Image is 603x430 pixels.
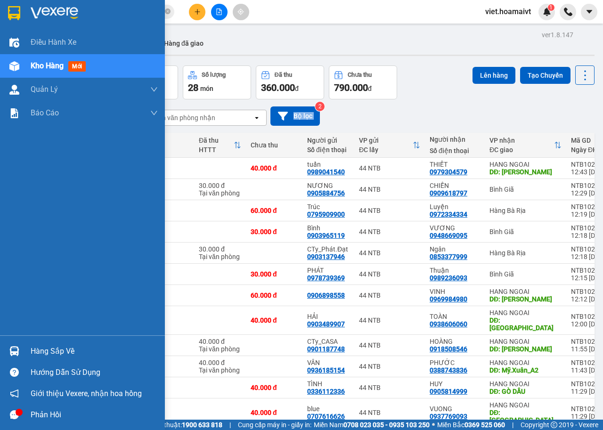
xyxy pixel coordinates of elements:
div: Phản hồi [31,408,158,422]
div: 0388743836 [430,366,467,374]
div: CTy_CASA [307,338,350,345]
div: NƯƠNG [307,182,350,189]
div: PHƯỚC [430,359,480,366]
img: icon-new-feature [543,8,551,16]
div: ver 1.8.147 [542,30,573,40]
div: 0978739369 [307,274,345,282]
img: warehouse-icon [9,346,19,356]
span: down [150,109,158,117]
div: 44 NTB [359,409,420,416]
span: Kho hàng [31,61,64,70]
button: Hàng đã giao [156,32,211,55]
img: solution-icon [9,108,19,118]
div: 0336112336 [8,31,74,44]
span: mới [68,61,86,72]
div: 0972334334 [430,211,467,218]
div: 0707616626 [307,413,345,420]
span: file-add [216,8,222,15]
span: 1 [549,4,553,11]
strong: 0369 525 060 [464,421,505,429]
span: DĐ: [81,60,94,70]
div: 0909618797 [430,189,467,197]
button: aim [233,4,249,20]
div: CTy_Phát.Đạt [307,245,350,253]
div: HOÀNG [430,338,480,345]
div: Bình Giã [489,270,562,278]
div: 0969984980 [430,295,467,303]
div: 40.000 đ [251,409,298,416]
span: | [229,420,231,430]
div: 44 NTB [359,164,420,172]
div: DĐ: TRẦN LONG [489,295,562,303]
div: 0903137946 [307,253,345,260]
div: CHIẾN [430,182,480,189]
div: Chưa thu [251,141,298,149]
div: HANG NGOAI [489,359,562,366]
div: 0918508546 [430,345,467,353]
div: Tại văn phòng [199,253,241,260]
div: VUONG [430,405,480,413]
div: Người nhận [430,136,480,143]
div: 44 NTB [359,207,420,214]
div: 0989236093 [430,274,467,282]
div: Số lượng [202,72,226,78]
span: Điều hành xe [31,36,76,48]
span: đ [295,85,299,92]
span: viet.hoamaivt [478,6,538,17]
div: 0936185154 [307,366,345,374]
button: Bộ lọc [270,106,320,126]
div: Chưa thu [348,72,372,78]
div: 40.000 đ [199,359,241,366]
img: warehouse-icon [9,38,19,48]
div: 44 NTB [359,249,420,257]
div: Tại văn phòng [199,366,241,374]
span: close-circle [165,8,171,14]
div: 0905884756 [307,189,345,197]
button: Lên hàng [473,67,515,84]
div: Chọn văn phòng nhận [150,113,215,122]
div: Tại văn phòng [199,345,241,353]
div: 0903965119 [307,232,345,239]
div: 40.000 đ [199,338,241,345]
span: down [150,86,158,93]
div: 0795909900 [307,211,345,218]
div: TÌNH [307,380,350,388]
div: 44 NTB [359,228,420,235]
sup: 1 [548,4,554,11]
span: Gửi: [8,9,23,19]
div: ĐC giao [489,146,554,154]
div: 30.000 đ [199,245,241,253]
div: TOÀN [430,313,480,320]
div: VƯƠNG [430,224,480,232]
span: Miền Bắc [437,420,505,430]
div: 40.000 đ [251,316,298,324]
span: món [200,85,213,92]
div: 44 NTB [359,316,420,324]
div: ĐC lấy [359,146,413,154]
button: plus [189,4,205,20]
div: 0903489907 [307,320,345,328]
div: HANG NGOAI [81,8,147,31]
img: logo-vxr [8,6,20,20]
button: Số lượng28món [183,65,251,99]
button: Tạo Chuyến [520,67,570,84]
div: DĐ: Mỹ.Xuân_A2 [489,366,562,374]
span: GÒ DẦU [94,55,145,72]
div: VINH [430,288,480,295]
div: DĐ: PHÚ MỸ [489,409,562,424]
span: aim [237,8,244,15]
div: 0989041540 [307,168,345,176]
span: | [512,420,513,430]
div: Hàng Bà Rịa [489,249,562,257]
div: 0937769093 [430,413,467,420]
div: 44 NTB [359,292,420,299]
strong: 1900 633 818 [182,421,222,429]
div: TÌNH [8,19,74,31]
div: THIẾT [430,161,480,168]
div: DĐ: THANH LÂM [489,345,562,353]
span: Báo cáo [31,107,59,119]
div: HUY [81,31,147,42]
div: Thuận [430,267,480,274]
div: HUY [430,380,480,388]
div: 44 NTB [359,384,420,391]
